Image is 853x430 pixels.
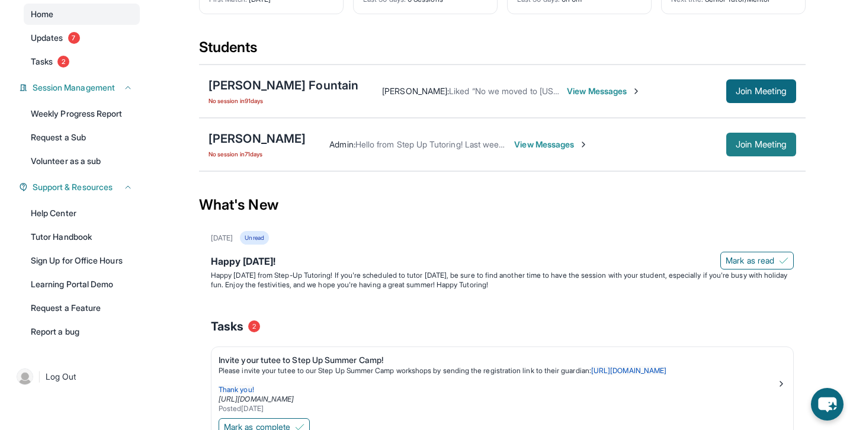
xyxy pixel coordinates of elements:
[24,103,140,124] a: Weekly Progress Report
[240,231,268,245] div: Unread
[24,203,140,224] a: Help Center
[31,56,53,68] span: Tasks
[24,297,140,319] a: Request a Feature
[211,254,794,271] div: Happy [DATE]!
[219,394,294,403] a: [URL][DOMAIN_NAME]
[631,86,641,96] img: Chevron-Right
[24,226,140,248] a: Tutor Handbook
[24,27,140,49] a: Updates7
[736,141,787,148] span: Join Meeting
[329,139,355,149] span: Admin :
[199,179,806,231] div: What's New
[33,181,113,193] span: Support & Resources
[24,51,140,72] a: Tasks2
[46,371,76,383] span: Log Out
[567,85,641,97] span: View Messages
[24,250,140,271] a: Sign Up for Office Hours
[382,86,449,96] span: [PERSON_NAME] :
[211,318,243,335] span: Tasks
[24,321,140,342] a: Report a bug
[31,32,63,44] span: Updates
[209,149,306,159] span: No session in 71 days
[720,252,794,269] button: Mark as read
[219,354,777,366] div: Invite your tutee to Step Up Summer Camp!
[219,366,777,376] p: Please invite your tutee to our Step Up Summer Camp workshops by sending the registration link to...
[726,79,796,103] button: Join Meeting
[199,38,806,64] div: Students
[17,368,33,385] img: user-img
[31,8,53,20] span: Home
[209,77,358,94] div: [PERSON_NAME] Fountain
[779,256,788,265] img: Mark as read
[24,150,140,172] a: Volunteer as a sub
[57,56,69,68] span: 2
[209,96,358,105] span: No session in 91 days
[68,32,80,44] span: 7
[219,404,777,413] div: Posted [DATE]
[211,233,233,243] div: [DATE]
[33,82,115,94] span: Session Management
[726,255,774,267] span: Mark as read
[811,388,844,421] button: chat-button
[736,88,787,95] span: Join Meeting
[211,347,793,416] a: Invite your tutee to Step Up Summer Camp!Please invite your tutee to our Step Up Summer Camp work...
[726,133,796,156] button: Join Meeting
[248,320,260,332] span: 2
[579,140,588,149] img: Chevron-Right
[209,130,306,147] div: [PERSON_NAME]
[24,127,140,148] a: Request a Sub
[449,86,587,96] span: Liked “No we moved to [US_STATE]”
[28,82,133,94] button: Session Management
[24,274,140,295] a: Learning Portal Demo
[38,370,41,384] span: |
[12,364,140,390] a: |Log Out
[24,4,140,25] a: Home
[211,271,794,290] p: Happy [DATE] from Step-Up Tutoring! If you're scheduled to tutor [DATE], be sure to find another ...
[591,366,666,375] a: [URL][DOMAIN_NAME]
[28,181,133,193] button: Support & Resources
[514,139,588,150] span: View Messages
[219,385,254,394] span: Thank you!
